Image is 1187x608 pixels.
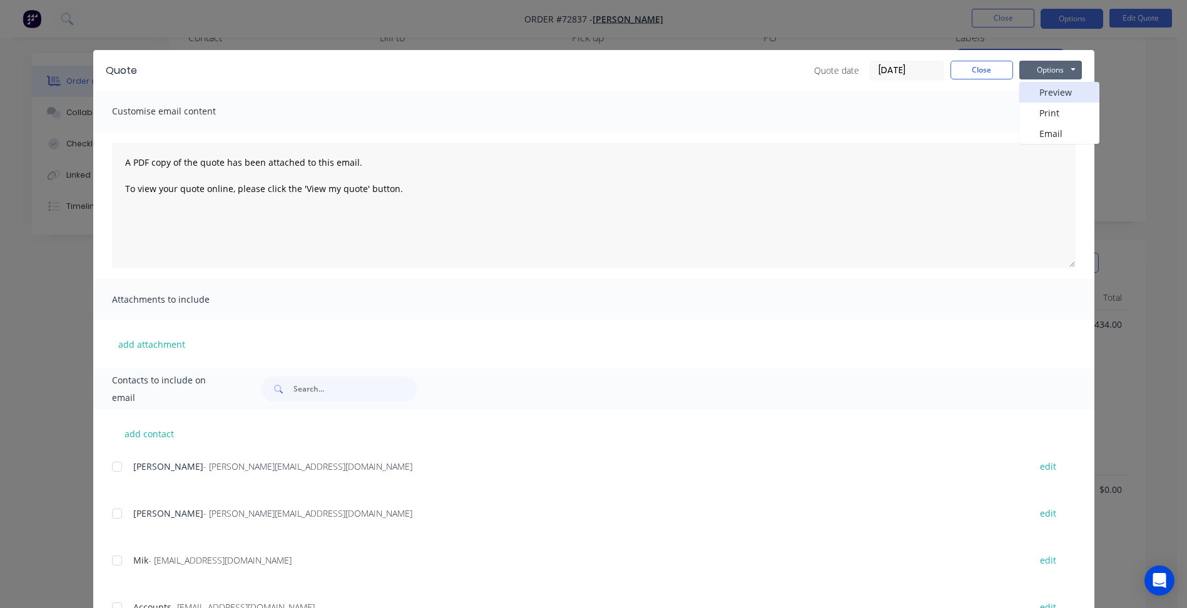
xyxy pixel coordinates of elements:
span: [PERSON_NAME] [133,460,203,472]
button: Email [1019,123,1099,144]
button: Print [1019,103,1099,123]
span: Attachments to include [112,291,250,308]
span: Mik [133,554,148,566]
button: Preview [1019,82,1099,103]
button: edit [1032,458,1064,475]
button: edit [1032,505,1064,522]
span: Customise email content [112,103,250,120]
button: add contact [112,424,187,443]
div: Quote [106,63,137,78]
textarea: A PDF copy of the quote has been attached to this email. To view your quote online, please click ... [112,143,1076,268]
div: Open Intercom Messenger [1144,565,1174,595]
span: - [EMAIL_ADDRESS][DOMAIN_NAME] [148,554,292,566]
button: Options [1019,61,1082,79]
span: Quote date [814,64,859,77]
button: add attachment [112,335,191,353]
span: Contacts to include on email [112,372,230,407]
span: - [PERSON_NAME][EMAIL_ADDRESS][DOMAIN_NAME] [203,507,412,519]
button: Close [950,61,1013,79]
input: Search... [293,377,417,402]
span: - [PERSON_NAME][EMAIL_ADDRESS][DOMAIN_NAME] [203,460,412,472]
span: [PERSON_NAME] [133,507,203,519]
button: edit [1032,552,1064,569]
